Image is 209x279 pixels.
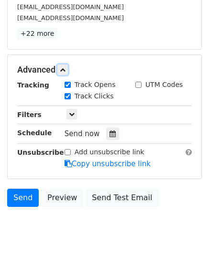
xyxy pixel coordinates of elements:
iframe: Chat Widget [161,233,209,279]
a: +22 more [17,28,57,40]
strong: Filters [17,111,42,118]
strong: Tracking [17,81,49,89]
label: Add unsubscribe link [75,147,144,157]
label: UTM Codes [145,80,183,90]
strong: Unsubscribe [17,149,64,156]
small: [EMAIL_ADDRESS][DOMAIN_NAME] [17,3,124,11]
small: [EMAIL_ADDRESS][DOMAIN_NAME] [17,14,124,21]
a: Send Test Email [86,189,158,207]
label: Track Clicks [75,91,114,101]
h5: Advanced [17,64,192,75]
label: Track Opens [75,80,116,90]
a: Preview [41,189,83,207]
strong: Schedule [17,129,52,137]
a: Copy unsubscribe link [65,160,151,168]
a: Send [7,189,39,207]
span: Send now [65,129,100,138]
